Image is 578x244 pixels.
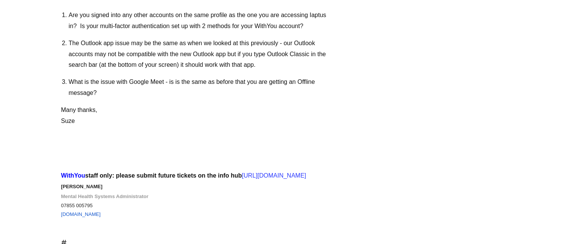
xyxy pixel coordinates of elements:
div: Many thanks, [61,105,334,116]
li: ​Are you signed into any other accounts on the same profile as the one you are accessing Iaptus i... [69,10,334,32]
a: [DOMAIN_NAME] [61,211,101,217]
a: [URL][DOMAIN_NAME] [242,172,306,179]
li: What is the issue with Google Meet - is is the same as before that you are getting an Offline mes... [69,77,334,99]
span: WithYou [61,172,86,179]
font: Mental Health Systems Administrator [61,194,149,199]
div: The Outlook app issue may be the same as when we looked at this previously - our Outlook accounts... [69,38,334,71]
div: Suze [61,116,334,127]
b: [PERSON_NAME] [61,184,103,189]
strong: staff only: please submit future tickets on the info hub [61,172,242,179]
div: 07855 005795 [61,192,334,210]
